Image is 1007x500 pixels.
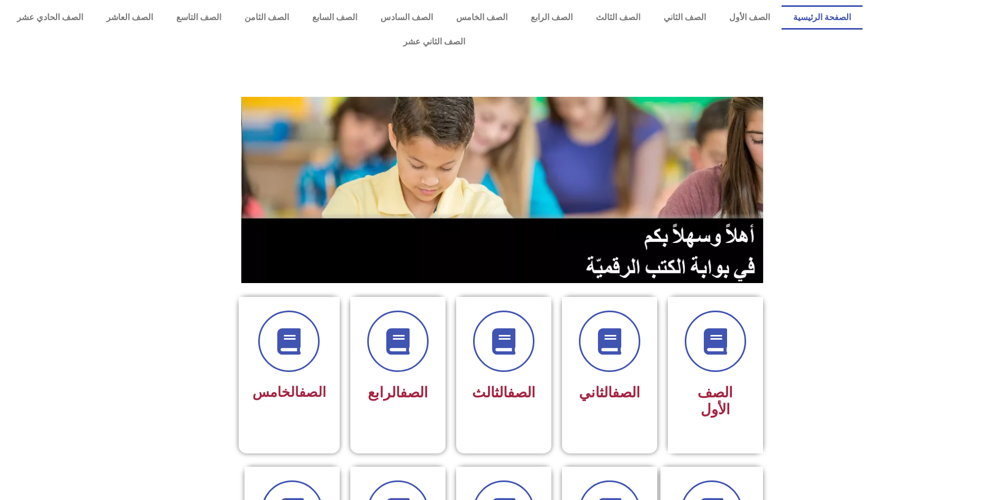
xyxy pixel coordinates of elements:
[400,384,428,401] a: الصف
[472,384,536,401] span: الثالث
[369,5,444,30] a: الصف السادس
[5,30,863,54] a: الصف الثاني عشر
[579,384,640,401] span: الثاني
[233,5,301,30] a: الصف الثامن
[5,5,95,30] a: الصف الحادي عشر
[368,384,428,401] span: الرابع
[697,384,733,418] span: الصف الأول
[165,5,233,30] a: الصف التاسع
[444,5,519,30] a: الصف الخامس
[612,384,640,401] a: الصف
[782,5,863,30] a: الصفحة الرئيسية
[652,5,718,30] a: الصف الثاني
[301,5,369,30] a: الصف السابع
[519,5,584,30] a: الصف الرابع
[252,384,326,400] span: الخامس
[507,384,536,401] a: الصف
[718,5,782,30] a: الصف الأول
[95,5,165,30] a: الصف العاشر
[584,5,652,30] a: الصف الثالث
[299,384,326,400] a: الصف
